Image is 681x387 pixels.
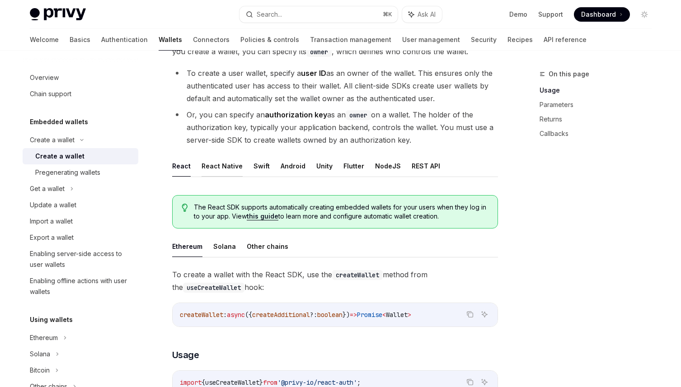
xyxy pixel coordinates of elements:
span: ⌘ K [383,11,392,18]
span: > [408,311,411,319]
span: useCreateWallet [205,378,259,387]
strong: user ID [301,69,326,78]
div: Overview [30,72,59,83]
button: Other chains [247,236,288,257]
a: Returns [540,112,659,126]
button: Ask AI [479,308,490,320]
a: Dashboard [574,7,630,22]
span: createAdditional [252,311,310,319]
a: Parameters [540,98,659,112]
h5: Using wallets [30,314,73,325]
code: createWallet [332,270,383,280]
div: Create a wallet [35,151,85,162]
button: Ask AI [402,6,442,23]
button: NodeJS [375,155,401,177]
span: from [263,378,277,387]
a: Callbacks [540,126,659,141]
a: Support [538,10,563,19]
a: User management [402,29,460,51]
div: Get a wallet [30,183,65,194]
li: To create a user wallet, specify a as an owner of the wallet. This ensures only the authenticated... [172,67,498,105]
a: Overview [23,70,138,86]
div: Chain support [30,89,71,99]
code: owner [306,47,332,57]
li: Or, you can specify an as an on a wallet. The holder of the authorization key, typically your app... [172,108,498,146]
span: : [223,311,227,319]
a: Demo [509,10,527,19]
div: Search... [257,9,282,20]
button: REST API [412,155,440,177]
span: } [259,378,263,387]
button: React [172,155,191,177]
button: Ethereum [172,236,202,257]
div: Bitcoin [30,365,50,376]
span: Wallet [386,311,408,319]
a: Wallets [159,29,182,51]
span: ?: [310,311,317,319]
a: Authentication [101,29,148,51]
a: Connectors [193,29,230,51]
span: On this page [549,69,589,79]
span: }) [343,311,350,319]
span: Dashboard [581,10,616,19]
div: Create a wallet [30,135,75,145]
button: Swift [254,155,270,177]
a: API reference [544,29,587,51]
button: Toggle dark mode [637,7,652,22]
svg: Tip [182,204,188,212]
button: Flutter [343,155,364,177]
div: Enabling offline actions with user wallets [30,275,133,297]
h5: Embedded wallets [30,117,88,127]
a: Basics [70,29,90,51]
div: Pregenerating wallets [35,167,100,178]
a: Transaction management [310,29,391,51]
span: < [382,311,386,319]
span: ; [357,378,361,387]
span: To create a wallet with the React SDK, use the method from the hook: [172,268,498,294]
a: Export a wallet [23,229,138,246]
span: Ask AI [418,10,436,19]
span: '@privy-io/react-auth' [277,378,357,387]
div: Import a wallet [30,216,73,227]
div: Enabling server-side access to user wallets [30,248,133,270]
a: Enabling server-side access to user wallets [23,246,138,273]
span: The React SDK supports automatically creating embedded wallets for your users when they log in to... [194,203,488,221]
span: async [227,311,245,319]
a: Chain support [23,86,138,102]
button: Android [281,155,305,177]
div: Export a wallet [30,232,74,243]
a: Import a wallet [23,213,138,229]
a: Recipes [507,29,533,51]
a: Welcome [30,29,59,51]
a: Policies & controls [240,29,299,51]
span: Promise [357,311,382,319]
a: Pregenerating wallets [23,164,138,181]
span: { [202,378,205,387]
span: import [180,378,202,387]
code: owner [346,110,371,120]
button: React Native [202,155,243,177]
strong: authorization key [265,110,327,119]
a: Security [471,29,497,51]
img: light logo [30,8,86,21]
div: Update a wallet [30,200,76,210]
div: Ethereum [30,332,58,343]
span: ({ [245,311,252,319]
a: Enabling offline actions with user wallets [23,273,138,300]
span: Usage [172,349,199,361]
div: Solana [30,349,50,359]
button: Solana [213,236,236,257]
code: useCreateWallet [183,283,244,293]
span: createWallet [180,311,223,319]
button: Unity [316,155,333,177]
a: Create a wallet [23,148,138,164]
a: Usage [540,83,659,98]
span: boolean [317,311,343,319]
button: Search...⌘K [240,6,398,23]
span: => [350,311,357,319]
a: Update a wallet [23,197,138,213]
a: this guide [247,212,278,220]
button: Copy the contents from the code block [464,308,476,320]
